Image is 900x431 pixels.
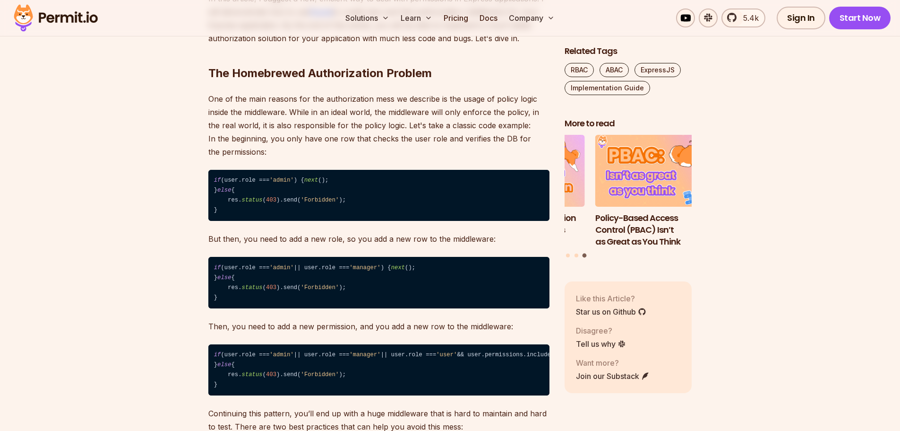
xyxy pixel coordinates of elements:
[301,197,339,203] span: 'Forbidden'
[565,45,692,57] h2: Related Tags
[721,9,765,27] a: 5.4k
[214,352,221,358] span: if
[576,338,626,350] a: Tell us why
[208,28,549,81] h2: The Homebrewed Authorization Problem
[565,135,692,259] div: Posts
[301,284,339,291] span: 'Forbidden'
[583,254,587,258] button: Go to slide 3
[208,170,549,221] code: (user.role === ) { (); } { res. ( ).send( ); }
[266,371,276,378] span: 403
[737,12,759,24] span: 5.4k
[457,135,585,248] li: 2 of 3
[634,63,681,77] a: ExpressJS
[301,371,339,378] span: 'Forbidden'
[266,197,276,203] span: 403
[565,118,692,130] h2: More to read
[214,264,221,271] span: if
[242,371,263,378] span: status
[208,320,549,333] p: Then, you need to add a new permission, and you add a new row to the middleware:
[217,187,231,194] span: else
[242,197,263,203] span: status
[565,81,650,95] a: Implementation Guide
[576,306,646,317] a: Star us on Github
[242,284,263,291] span: status
[342,9,393,27] button: Solutions
[777,7,825,29] a: Sign In
[440,9,472,27] a: Pricing
[576,325,626,336] p: Disagree?
[391,264,405,271] span: next
[595,135,723,248] a: Policy-Based Access Control (PBAC) Isn’t as Great as You ThinkPolicy-Based Access Control (PBAC) ...
[595,212,723,247] h3: Policy-Based Access Control (PBAC) Isn’t as Great as You Think
[595,135,723,248] li: 3 of 3
[565,63,594,77] a: RBAC
[208,257,549,308] code: (user.role === || user.role === ) { (); } { res. ( ).send( ); }
[505,9,558,27] button: Company
[457,212,585,236] h3: Implementing Authentication and Authorization in Next.js
[349,264,380,271] span: 'manager'
[217,274,231,281] span: else
[208,92,549,158] p: One of the main reasons for the authorization mess we describe is the usage of policy logic insid...
[574,254,578,257] button: Go to slide 2
[829,7,891,29] a: Start Now
[304,177,318,184] span: next
[595,135,723,207] img: Policy-Based Access Control (PBAC) Isn’t as Great as You Think
[576,370,650,382] a: Join our Substack
[269,177,293,184] span: 'admin'
[457,135,585,207] img: Implementing Authentication and Authorization in Next.js
[266,284,276,291] span: 403
[566,254,570,257] button: Go to slide 1
[217,361,231,368] span: else
[208,344,549,396] code: (user.role === || user.role === || user.role === && user.permissions.includes( )) { (); } { res. ...
[576,293,646,304] p: Like this Article?
[214,177,221,184] span: if
[576,357,650,369] p: Want more?
[476,9,501,27] a: Docs
[9,2,102,34] img: Permit logo
[397,9,436,27] button: Learn
[436,352,457,358] span: 'user'
[600,63,629,77] a: ABAC
[269,264,293,271] span: 'admin'
[208,232,549,246] p: But then, you need to add a new role, so you add a new row to the middleware:
[269,352,293,358] span: 'admin'
[349,352,380,358] span: 'manager'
